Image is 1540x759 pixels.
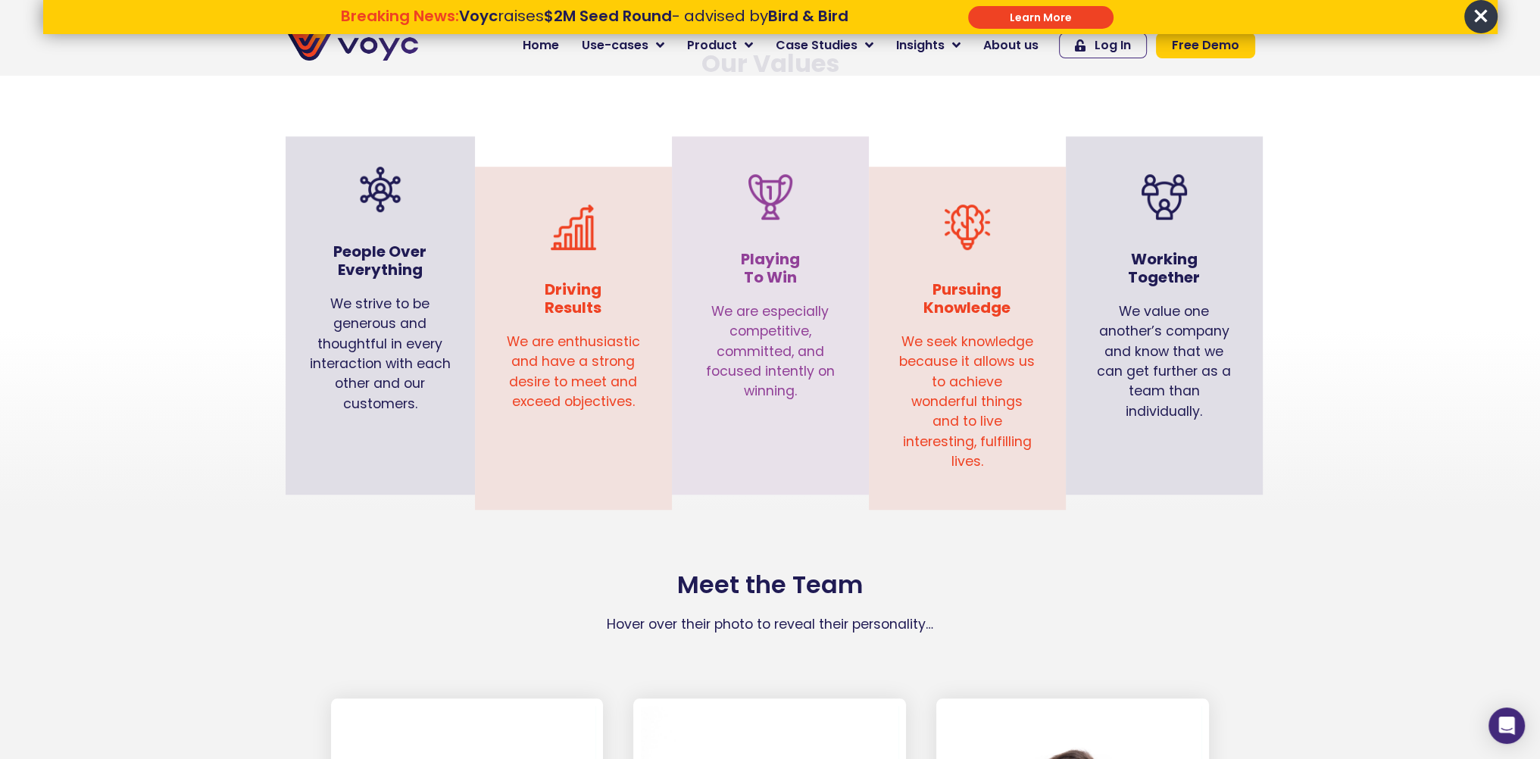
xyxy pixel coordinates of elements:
[293,286,467,436] div: We strive to be generous and thoughtful in every interaction with each other and our customers.
[523,36,559,55] span: Home
[459,5,498,27] strong: Voyc
[885,30,972,61] a: Insights
[687,294,854,424] div: We are especially competitive, committed, and focused intently on winning.
[676,30,764,61] a: Product
[972,30,1050,61] a: About us
[286,30,418,61] img: voyc-full-logo
[968,6,1114,29] div: Submit
[511,30,570,61] a: Home
[899,280,1036,317] h3: Pursuing Knowledge
[505,280,642,317] h3: Driving Results
[278,614,1263,634] p: Hover over their photo to reveal their personality…
[677,567,863,601] a: Meet the Team
[983,36,1039,55] span: About us
[1156,33,1255,58] a: Free Demo
[768,5,848,27] strong: Bird & Bird
[544,5,672,27] strong: $2M Seed Round
[490,324,657,427] div: We are enthusiastic and have a strong desire to meet and exceed objectives.
[776,36,857,55] span: Case Studies
[1096,250,1232,286] h3: Working Together
[308,242,452,279] h3: People Over Everything
[1059,33,1147,58] a: Log In
[899,332,1036,472] p: We seek knowledge because it allows us to achieve wonderful things and to live interesting, fulfi...
[341,5,459,27] strong: Breaking News:
[896,36,945,55] span: Insights
[1142,174,1187,220] img: teamwork
[358,167,403,212] img: organization
[459,5,848,27] span: raises - advised by
[570,30,676,61] a: Use-cases
[290,49,1251,78] h2: Our Values
[551,205,596,250] img: improvement
[1096,301,1232,421] p: We value one another’s company and know that we can get further as a team than individually.
[1488,707,1525,744] div: Open Intercom Messenger
[748,174,793,220] img: trophy
[1172,39,1239,52] span: Free Demo
[582,36,648,55] span: Use-cases
[764,30,885,61] a: Case Studies
[945,205,990,250] img: brain-idea
[264,7,925,43] div: Breaking News: Voyc raises $2M Seed Round - advised by Bird & Bird
[687,36,737,55] span: Product
[702,250,839,286] h3: Playing To Win
[1095,39,1131,52] span: Log In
